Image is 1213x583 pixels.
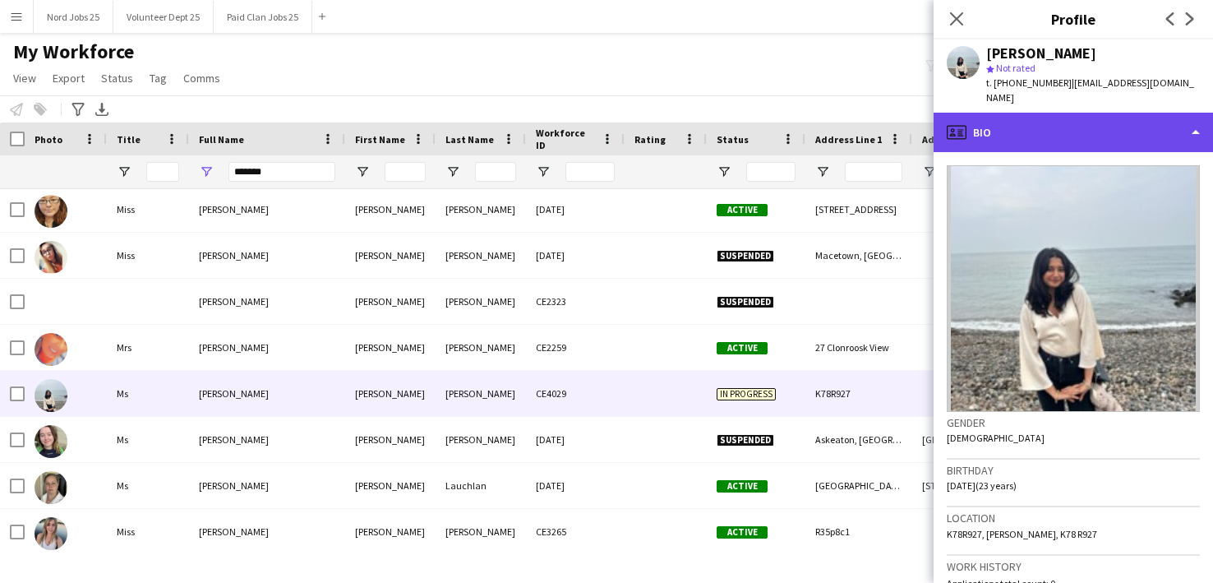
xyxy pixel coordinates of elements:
[183,71,220,86] span: Comms
[199,133,244,146] span: Full Name
[35,333,67,366] img: Shannon Faulkner
[717,526,768,539] span: Active
[805,509,912,554] div: R35p8c1
[35,195,67,228] img: Shannon Berry
[107,417,189,462] div: Ms
[947,511,1200,525] h3: Location
[199,341,269,354] span: [PERSON_NAME]
[436,187,526,232] div: [PERSON_NAME]
[345,509,436,554] div: [PERSON_NAME]
[436,417,526,462] div: [PERSON_NAME]
[526,463,625,508] div: [DATE]
[107,325,189,370] div: Mrs
[947,432,1045,444] span: [DEMOGRAPHIC_DATA]
[35,471,67,504] img: Shannon Lauchlan
[717,434,774,447] span: Suspended
[634,133,666,146] span: Rating
[107,187,189,232] div: Miss
[717,480,768,493] span: Active
[805,417,912,462] div: Askeaton, [GEOGRAPHIC_DATA], [GEOGRAPHIC_DATA], [GEOGRAPHIC_DATA]
[934,113,1213,152] div: Bio
[13,71,36,86] span: View
[717,342,768,354] span: Active
[436,371,526,416] div: [PERSON_NAME]
[13,39,134,64] span: My Workforce
[228,162,335,182] input: Full Name Filter Input
[445,164,460,179] button: Open Filter Menu
[717,133,749,146] span: Status
[526,279,625,324] div: CE2323
[107,509,189,554] div: Miss
[996,62,1035,74] span: Not rated
[526,233,625,278] div: [DATE]
[92,99,112,119] app-action-btn: Export XLSX
[526,187,625,232] div: [DATE]
[95,67,140,89] a: Status
[805,233,912,278] div: Macetown, [GEOGRAPHIC_DATA], [GEOGRAPHIC_DATA]
[35,241,67,274] img: Shannon Donnelly
[117,133,141,146] span: Title
[436,509,526,554] div: [PERSON_NAME]
[107,463,189,508] div: Ms
[345,325,436,370] div: [PERSON_NAME]
[117,164,131,179] button: Open Filter Menu
[355,164,370,179] button: Open Filter Menu
[436,325,526,370] div: [PERSON_NAME]
[947,165,1200,412] img: Crew avatar or photo
[565,162,615,182] input: Workforce ID Filter Input
[345,233,436,278] div: [PERSON_NAME]
[845,162,902,182] input: Address Line 1 Filter Input
[922,164,937,179] button: Open Filter Menu
[345,463,436,508] div: [PERSON_NAME]
[934,8,1213,30] h3: Profile
[345,417,436,462] div: [PERSON_NAME]
[912,463,1019,508] div: [STREET_ADDRESS]
[746,162,796,182] input: Status Filter Input
[805,187,912,232] div: [STREET_ADDRESS]
[345,187,436,232] div: [PERSON_NAME]
[107,233,189,278] div: Miss
[717,296,774,308] span: Suspended
[199,164,214,179] button: Open Filter Menu
[34,1,113,33] button: Nord Jobs 25
[436,233,526,278] div: [PERSON_NAME]
[436,279,526,324] div: [PERSON_NAME]
[345,371,436,416] div: [PERSON_NAME]
[947,528,1097,540] span: K78R927, [PERSON_NAME], K78 R927
[986,76,1194,104] span: | [EMAIL_ADDRESS][DOMAIN_NAME]
[922,133,989,146] span: Address Line 2
[717,204,768,216] span: Active
[199,433,269,446] span: [PERSON_NAME]
[35,517,67,550] img: Shannon Robertson
[46,67,91,89] a: Export
[947,479,1017,492] span: [DATE] (23 years)
[146,162,179,182] input: Title Filter Input
[150,71,167,86] span: Tag
[199,525,269,538] span: [PERSON_NAME]
[199,479,269,492] span: [PERSON_NAME]
[717,250,774,262] span: Suspended
[385,162,426,182] input: First Name Filter Input
[947,559,1200,574] h3: Work history
[214,1,312,33] button: Paid Clan Jobs 25
[717,164,731,179] button: Open Filter Menu
[805,371,912,416] div: K78R927
[526,371,625,416] div: CE4029
[355,133,405,146] span: First Name
[143,67,173,89] a: Tag
[526,417,625,462] div: [DATE]
[526,325,625,370] div: CE2259
[113,1,214,33] button: Volunteer Dept 25
[53,71,85,86] span: Export
[536,164,551,179] button: Open Filter Menu
[475,162,516,182] input: Last Name Filter Input
[107,371,189,416] div: Ms
[35,425,67,458] img: Shannon Flanagan
[199,203,269,215] span: [PERSON_NAME]
[68,99,88,119] app-action-btn: Advanced filters
[815,133,882,146] span: Address Line 1
[345,279,436,324] div: [PERSON_NAME]
[101,71,133,86] span: Status
[526,509,625,554] div: CE3265
[805,325,912,370] div: 27 Clonroosk View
